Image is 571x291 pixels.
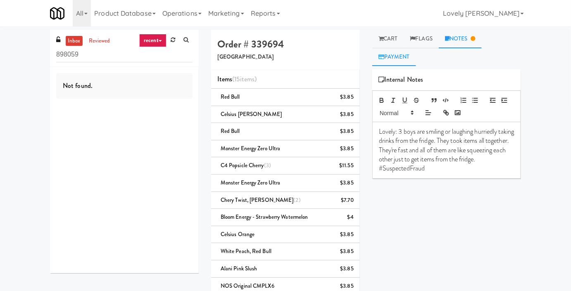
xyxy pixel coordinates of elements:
[50,6,64,21] img: Micromart
[341,195,354,206] div: $7.70
[139,34,167,47] a: recent
[264,161,271,169] span: (3)
[340,92,354,102] div: $3.85
[221,110,282,118] span: Celsius [PERSON_NAME]
[221,127,240,135] span: Red Bull
[379,127,514,173] p: Lovely: 3 boys are smiling or laughing hurriedly taking drinks from the fridge. They took items a...
[340,264,354,274] div: $3.85
[221,282,274,290] span: NOS Original CMPLX6
[221,230,255,238] span: Celsius Orange
[221,161,271,169] span: C4 Popsicle Cherry
[66,36,83,46] a: inbox
[347,212,354,222] div: $4
[404,30,439,48] a: Flags
[221,247,271,255] span: White Peach, Red Bull
[221,179,281,187] span: Monster Energy Zero Ultra
[221,196,301,204] span: Chery Twist, [PERSON_NAME]
[217,54,354,60] h5: [GEOGRAPHIC_DATA]
[340,246,354,257] div: $3.85
[221,213,308,221] span: Bloom Energy - Strawberry Watermelon
[439,30,482,48] a: Notes
[378,73,423,86] span: Internal Notes
[372,48,416,66] a: Payment
[340,178,354,188] div: $3.85
[56,47,193,62] input: Search vision orders
[240,74,255,84] ng-pluralize: items
[340,229,354,240] div: $3.85
[63,81,93,90] span: Not found.
[339,161,354,171] div: $11.55
[340,144,354,154] div: $3.85
[217,74,257,84] span: Items
[217,39,354,50] h4: Order # 339694
[221,144,281,152] span: Monster Energy Zero Ultra
[372,30,404,48] a: Cart
[340,126,354,137] div: $3.85
[294,196,301,204] span: (2)
[221,265,257,272] span: Alani Pink Slush
[233,74,257,84] span: (15 )
[340,109,354,120] div: $3.85
[221,93,240,101] span: Red Bull
[87,36,112,46] a: reviewed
